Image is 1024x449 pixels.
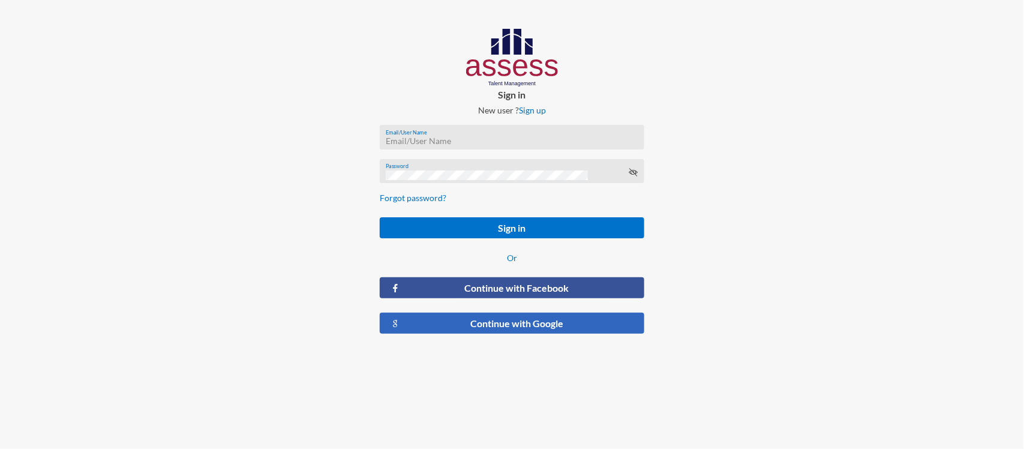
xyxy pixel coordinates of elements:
button: Continue with Facebook [380,277,644,298]
p: Sign in [370,89,654,100]
a: Forgot password? [380,193,446,203]
input: Email/User Name [386,136,638,146]
p: Or [380,253,644,263]
a: Sign up [519,105,546,115]
button: Continue with Google [380,313,644,334]
button: Sign in [380,217,644,238]
img: AssessLogoo.svg [466,29,558,86]
p: New user ? [370,105,654,115]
